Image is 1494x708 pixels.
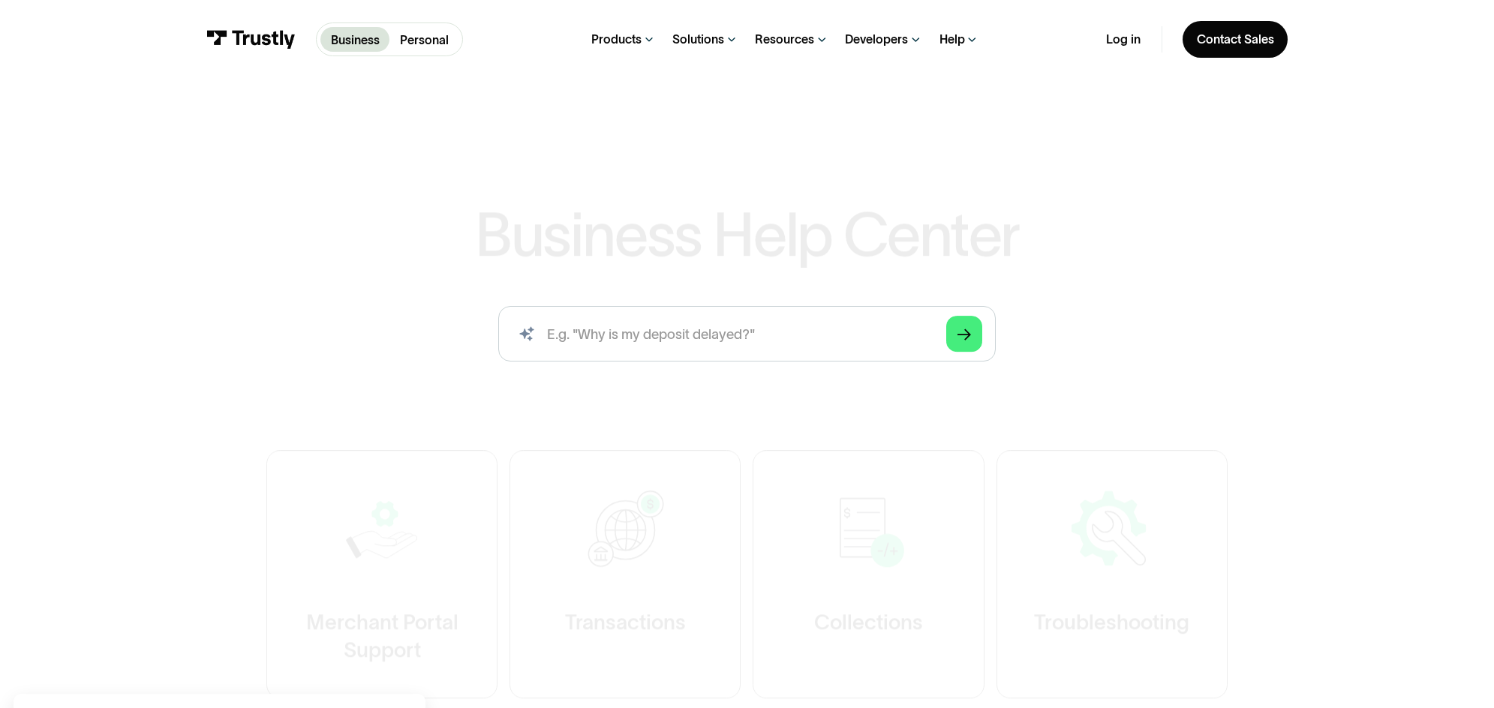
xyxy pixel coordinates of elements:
[1106,31,1141,47] a: Log in
[206,30,296,49] img: Trustly Logo
[753,451,984,699] a: Collections
[939,31,965,47] div: Help
[565,609,686,637] div: Transactions
[591,31,642,47] div: Products
[498,306,996,361] input: search
[845,31,908,47] div: Developers
[1183,21,1288,57] a: Contact Sales
[331,31,380,49] p: Business
[814,609,923,637] div: Collections
[400,31,449,49] p: Personal
[320,27,389,52] a: Business
[672,31,724,47] div: Solutions
[997,451,1228,699] a: Troubleshooting
[1197,31,1274,47] div: Contact Sales
[755,31,814,47] div: Resources
[1034,609,1189,637] div: Troubleshooting
[389,27,458,52] a: Personal
[510,451,741,699] a: Transactions
[266,451,497,699] a: Merchant Portal Support
[498,306,996,361] form: Search
[475,205,1019,265] h1: Business Help Center
[302,609,463,664] div: Merchant Portal Support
